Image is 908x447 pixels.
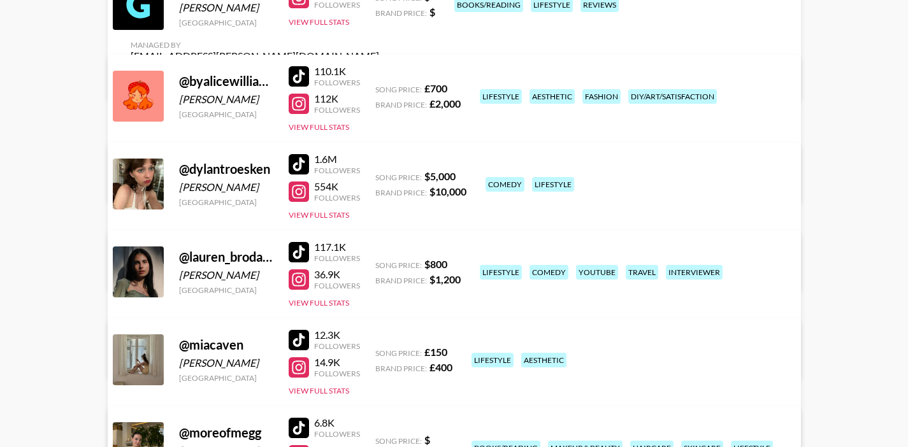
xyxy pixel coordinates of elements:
span: Brand Price: [375,364,427,373]
strong: $ 5,000 [424,170,456,182]
div: @ miacaven [179,337,273,353]
div: 12.3K [314,329,360,341]
div: @ dylantroesken [179,161,273,177]
div: [PERSON_NAME] [179,357,273,369]
div: 110.1K [314,65,360,78]
span: Brand Price: [375,100,427,110]
div: 14.9K [314,356,360,369]
div: Followers [314,193,360,202]
div: @ lauren_brodauf [179,249,273,265]
strong: $ 1,200 [429,273,461,285]
span: Song Price: [375,260,422,270]
div: @ moreofmegg [179,425,273,441]
button: View Full Stats [289,210,349,220]
div: Followers [314,166,360,175]
div: 36.9K [314,268,360,281]
div: diy/art/satisfaction [628,89,717,104]
strong: £ 400 [429,361,452,373]
span: Song Price: [375,173,422,182]
div: [PERSON_NAME] [179,181,273,194]
span: Brand Price: [375,8,427,18]
div: Followers [314,281,360,290]
button: View Full Stats [289,298,349,308]
span: Song Price: [375,436,422,446]
div: comedy [530,265,568,280]
strong: £ 700 [424,82,447,94]
strong: $ 800 [424,258,447,270]
div: [GEOGRAPHIC_DATA] [179,18,273,27]
div: comedy [486,177,524,192]
div: Followers [314,105,360,115]
div: fashion [582,89,621,104]
button: View Full Stats [289,386,349,395]
button: View Full Stats [289,122,349,132]
div: Followers [314,253,360,263]
div: Followers [314,429,360,439]
div: travel [626,265,658,280]
strong: £ 150 [424,346,447,358]
div: lifestyle [480,265,522,280]
div: Followers [314,341,360,351]
strong: $ 10,000 [429,185,466,197]
span: Song Price: [375,348,422,358]
div: Followers [314,78,360,87]
div: [GEOGRAPHIC_DATA] [179,285,273,295]
div: [GEOGRAPHIC_DATA] [179,197,273,207]
div: Managed By [131,40,379,50]
div: [EMAIL_ADDRESS][PERSON_NAME][DOMAIN_NAME] [131,50,379,62]
div: 554K [314,180,360,193]
div: 6.8K [314,416,360,429]
div: [GEOGRAPHIC_DATA] [179,373,273,383]
div: 112K [314,92,360,105]
span: Brand Price: [375,276,427,285]
div: lifestyle [472,353,514,367]
span: Song Price: [375,85,422,94]
div: lifestyle [480,89,522,104]
div: Followers [314,369,360,378]
span: Brand Price: [375,188,427,197]
button: View Full Stats [289,17,349,27]
div: lifestyle [532,177,574,192]
strong: $ [429,6,435,18]
div: youtube [576,265,618,280]
div: aesthetic [530,89,575,104]
div: interviewer [666,265,723,280]
div: [PERSON_NAME] [179,1,273,14]
div: aesthetic [521,353,566,367]
div: 1.6M [314,153,360,166]
div: 117.1K [314,241,360,253]
strong: £ 2,000 [429,97,461,110]
div: [PERSON_NAME] [179,269,273,281]
div: [GEOGRAPHIC_DATA] [179,110,273,119]
strong: $ [424,434,430,446]
div: @ byalicewilliams [179,73,273,89]
div: [PERSON_NAME] [179,93,273,106]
